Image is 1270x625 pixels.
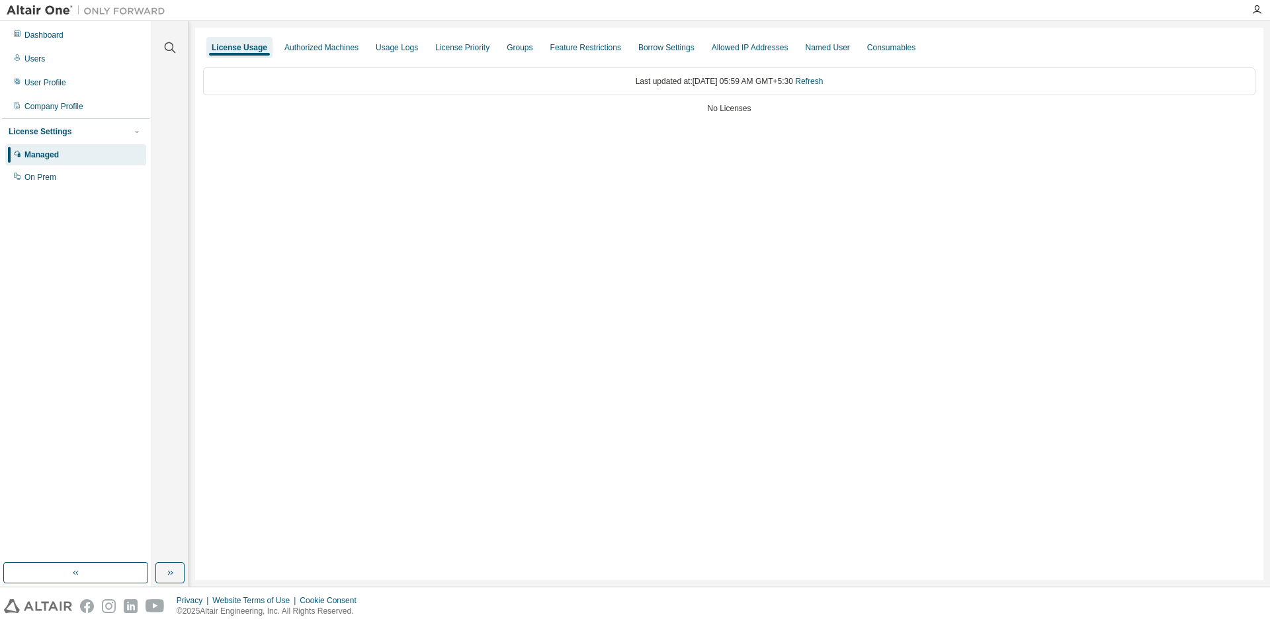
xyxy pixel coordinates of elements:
[7,4,172,17] img: Altair One
[203,103,1255,114] div: No Licenses
[805,42,849,53] div: Named User
[212,595,300,606] div: Website Terms of Use
[24,172,56,183] div: On Prem
[795,77,823,86] a: Refresh
[24,149,59,160] div: Managed
[24,54,45,64] div: Users
[177,595,212,606] div: Privacy
[24,77,66,88] div: User Profile
[867,42,915,53] div: Consumables
[203,67,1255,95] div: Last updated at: [DATE] 05:59 AM GMT+5:30
[24,101,83,112] div: Company Profile
[300,595,364,606] div: Cookie Consent
[177,606,364,617] p: © 2025 Altair Engineering, Inc. All Rights Reserved.
[102,599,116,613] img: instagram.svg
[712,42,788,53] div: Allowed IP Addresses
[507,42,532,53] div: Groups
[638,42,695,53] div: Borrow Settings
[550,42,621,53] div: Feature Restrictions
[4,599,72,613] img: altair_logo.svg
[212,42,267,53] div: License Usage
[9,126,71,137] div: License Settings
[435,42,489,53] div: License Priority
[284,42,359,53] div: Authorized Machines
[80,599,94,613] img: facebook.svg
[124,599,138,613] img: linkedin.svg
[146,599,165,613] img: youtube.svg
[24,30,63,40] div: Dashboard
[376,42,418,53] div: Usage Logs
